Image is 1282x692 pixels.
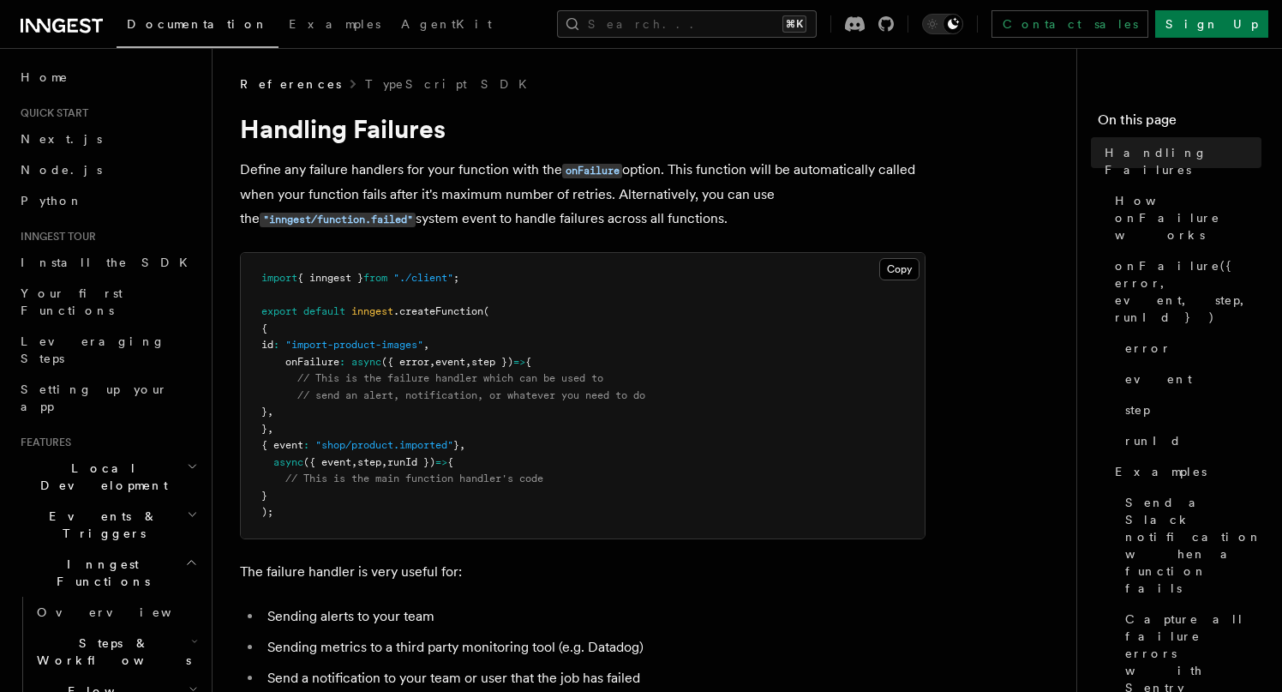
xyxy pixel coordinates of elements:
span: "shop/product.imported" [315,439,453,451]
span: { [525,356,531,368]
span: error [1125,340,1171,357]
span: // send an alert, notification, or whatever you need to do [297,389,645,401]
span: , [429,356,435,368]
span: : [303,439,309,451]
span: step [1125,401,1150,418]
span: "import-product-images" [285,339,423,351]
span: ; [453,272,459,284]
span: } [261,423,267,435]
li: Sending alerts to your team [262,605,926,629]
span: "./client" [393,272,453,284]
button: Toggle dark mode [922,14,963,34]
span: Inngest Functions [14,556,185,590]
span: export [261,305,297,317]
a: How onFailure works [1108,185,1261,250]
span: runId [1125,432,1182,449]
span: { event [261,439,303,451]
kbd: ⌘K [782,15,806,33]
span: onFailure [285,356,339,368]
a: event [1118,364,1261,394]
span: : [273,339,279,351]
button: Search...⌘K [557,10,817,38]
code: "inngest/function.failed" [260,213,416,227]
a: Sign Up [1155,10,1268,38]
span: ({ error [381,356,429,368]
p: Define any failure handlers for your function with the option. This function will be automaticall... [240,158,926,232]
a: Setting up your app [14,374,201,422]
span: Home [21,69,69,86]
span: { [447,456,453,468]
span: Events & Triggers [14,508,187,542]
span: ); [261,506,273,518]
span: Your first Functions [21,286,123,317]
a: runId [1118,425,1261,456]
a: Home [14,62,201,93]
a: "inngest/function.failed" [260,210,416,226]
a: Examples [279,5,391,46]
span: default [303,305,345,317]
span: Setting up your app [21,382,168,413]
span: , [351,456,357,468]
span: id [261,339,273,351]
a: Your first Functions [14,278,201,326]
a: step [1118,394,1261,425]
a: onFailure [562,161,622,178]
span: , [459,439,465,451]
span: How onFailure works [1115,192,1261,244]
button: Steps & Workflows [30,628,201,676]
a: AgentKit [391,5,502,46]
span: step [357,456,381,468]
li: Send a notification to your team or user that the job has failed [262,666,926,690]
code: onFailure [562,164,622,178]
span: Documentation [127,17,268,31]
a: Handling Failures [1098,137,1261,185]
a: Leveraging Steps [14,326,201,374]
span: } [261,406,267,418]
span: Steps & Workflows [30,635,191,669]
a: onFailure({ error, event, step, runId }) [1108,250,1261,333]
button: Inngest Functions [14,549,201,597]
span: Send a Slack notification when a function fails [1125,494,1262,597]
span: import [261,272,297,284]
a: error [1118,333,1261,364]
span: Handling Failures [1105,144,1261,178]
span: async [273,456,303,468]
span: } [453,439,459,451]
span: , [267,406,273,418]
span: ({ event [303,456,351,468]
span: => [435,456,447,468]
h4: On this page [1098,110,1261,137]
span: ( [483,305,489,317]
button: Local Development [14,453,201,501]
span: , [381,456,387,468]
a: Contact sales [991,10,1148,38]
span: async [351,356,381,368]
span: Local Development [14,460,187,494]
span: onFailure({ error, event, step, runId }) [1115,257,1261,326]
span: References [240,75,341,93]
span: Node.js [21,163,102,177]
button: Copy [879,258,920,280]
span: => [513,356,525,368]
span: Install the SDK [21,256,198,269]
span: Overview [37,605,213,619]
span: , [267,423,273,435]
span: from [363,272,387,284]
span: event [435,356,465,368]
span: // This is the main function handler's code [285,472,543,484]
span: : [339,356,345,368]
a: Documentation [117,5,279,48]
span: event [1125,370,1192,388]
p: The failure handler is very useful for: [240,560,926,584]
span: { inngest } [297,272,363,284]
span: .createFunction [393,305,483,317]
a: Examples [1108,456,1261,487]
span: Examples [1115,463,1207,480]
span: , [465,356,471,368]
a: Next.js [14,123,201,154]
span: Quick start [14,106,88,120]
a: Send a Slack notification when a function fails [1118,487,1261,604]
span: Next.js [21,132,102,146]
span: Inngest tour [14,230,96,244]
a: TypeScript SDK [365,75,537,93]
